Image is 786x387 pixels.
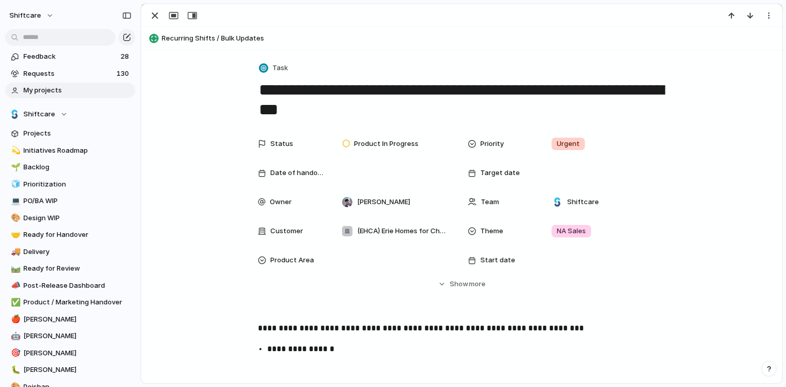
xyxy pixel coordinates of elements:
span: Shiftcare [23,109,55,119]
button: 🛤️ [9,263,20,274]
button: 🎯 [9,348,20,358]
button: 🤖 [9,331,20,341]
button: 💫 [9,145,20,156]
a: ✅Product / Marketing Handover [5,295,135,310]
span: Start date [480,255,515,265]
span: Target date [480,168,520,178]
div: 🤝 [11,229,18,241]
span: Priority [480,139,504,149]
button: 🎨 [9,213,20,223]
span: Customer [270,226,303,236]
span: Ready for Handover [23,230,132,240]
a: 💻PO/BA WIP [5,193,135,209]
span: Initiatives Roadmap [23,145,132,156]
button: 🧊 [9,179,20,190]
span: Status [270,139,293,149]
button: Task [257,61,291,76]
a: 🤖[PERSON_NAME] [5,328,135,344]
a: Requests130 [5,66,135,82]
button: 🐛 [9,365,20,375]
span: [PERSON_NAME] [23,331,132,341]
span: Urgent [557,139,580,149]
button: 🍎 [9,314,20,325]
div: 📣 [11,279,18,291]
button: 💻 [9,196,20,206]
span: Projects [23,128,132,139]
span: more [469,279,486,289]
button: Shiftcare [5,106,135,122]
a: 💫Initiatives Roadmap [5,143,135,158]
div: 🤖 [11,330,18,342]
div: ✅ [11,297,18,309]
span: Product Area [270,255,314,265]
span: Post-Release Dashboard [23,281,132,291]
a: 🎯[PERSON_NAME] [5,345,135,361]
span: Date of handover [270,168,324,178]
a: 🤝Ready for Handover [5,227,135,243]
a: Projects [5,126,135,141]
span: Theme [480,226,503,236]
button: ✅ [9,297,20,308]
span: 28 [121,51,131,62]
span: My projects [23,85,132,96]
button: 🌱 [9,162,20,172]
span: (EHCA) Erie Homes for Children and Adults [357,226,447,236]
div: 🌱 [11,162,18,174]
button: Showmore [258,275,665,293]
span: Ready for Review [23,263,132,274]
span: PO/BA WIP [23,196,132,206]
span: Product In Progress [354,139,418,149]
button: 🚚 [9,247,20,257]
div: 🛤️ [11,263,18,275]
div: 💻 [11,195,18,207]
div: 🎨 [11,212,18,224]
a: 🧊Prioritization [5,177,135,192]
span: 130 [116,69,131,79]
a: 🐛[PERSON_NAME] [5,362,135,378]
span: Design WIP [23,213,132,223]
a: 🎨Design WIP [5,210,135,226]
span: Product / Marketing Handover [23,297,132,308]
span: Feedback [23,51,117,62]
div: 💫 [11,144,18,156]
a: 🛤️Ready for Review [5,261,135,276]
a: 📣Post-Release Dashboard [5,278,135,293]
div: 🎯 [11,347,18,359]
span: Team [481,197,499,207]
button: Recurring Shifts / Bulk Updates [146,30,777,47]
span: [PERSON_NAME] [23,348,132,358]
a: 🍎[PERSON_NAME] [5,312,135,327]
span: Backlog [23,162,132,172]
a: 🚚Delivery [5,244,135,260]
span: Requests [23,69,113,79]
a: My projects [5,83,135,98]
a: Feedback28 [5,49,135,64]
button: 🤝 [9,230,20,240]
span: shiftcare [9,10,41,21]
div: 🍎 [11,313,18,325]
span: Prioritization [23,179,132,190]
a: 🌱Backlog [5,159,135,175]
span: Owner [270,197,292,207]
span: [PERSON_NAME] [357,197,410,207]
span: NA Sales [557,226,586,236]
span: [PERSON_NAME] [23,314,132,325]
div: 🚚 [11,246,18,258]
span: Delivery [23,247,132,257]
span: Show [450,279,468,289]
div: 🧊 [11,178,18,190]
span: Shiftcare [567,197,599,207]
span: Recurring Shifts / Bulk Updates [162,33,777,44]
